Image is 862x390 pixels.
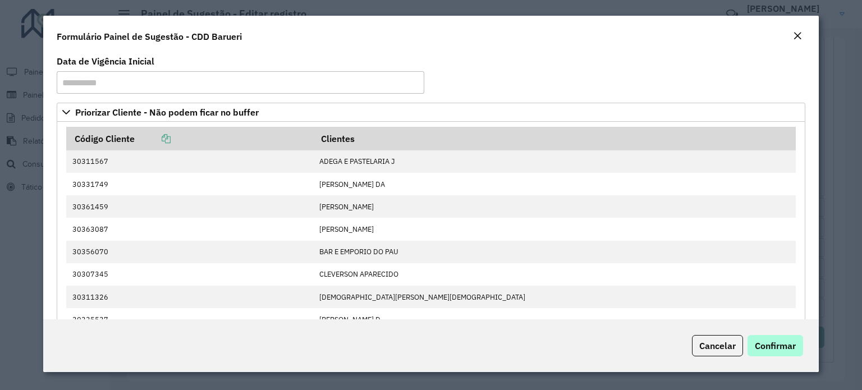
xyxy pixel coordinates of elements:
label: Data de Vigência Inicial [57,54,154,68]
td: 30311326 [66,286,313,308]
button: Cancelar [692,335,743,356]
td: [DEMOGRAPHIC_DATA][PERSON_NAME][DEMOGRAPHIC_DATA] [314,286,796,308]
span: Cancelar [699,340,736,351]
span: Priorizar Cliente - Não podem ficar no buffer [75,108,259,117]
td: 30356070 [66,241,313,263]
td: 30335537 [66,308,313,331]
td: [PERSON_NAME] [314,195,796,218]
h4: Formulário Painel de Sugestão - CDD Barueri [57,30,242,43]
button: Confirmar [748,335,803,356]
td: 30331749 [66,173,313,195]
td: [PERSON_NAME] DA [314,173,796,195]
a: Priorizar Cliente - Não podem ficar no buffer [57,103,805,122]
button: Close [790,29,805,44]
th: Clientes [314,127,796,150]
td: BAR E EMPORIO DO PAU [314,241,796,263]
td: ADEGA E PASTELARIA J [314,150,796,173]
td: 30307345 [66,263,313,286]
td: [PERSON_NAME] [314,218,796,240]
td: CLEVERSON APARECIDO [314,263,796,286]
td: [PERSON_NAME] D [314,308,796,331]
a: Copiar [135,133,171,144]
em: Fechar [793,31,802,40]
th: Código Cliente [66,127,313,150]
span: Confirmar [755,340,796,351]
td: 30361459 [66,195,313,218]
td: 30311567 [66,150,313,173]
td: 30363087 [66,218,313,240]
